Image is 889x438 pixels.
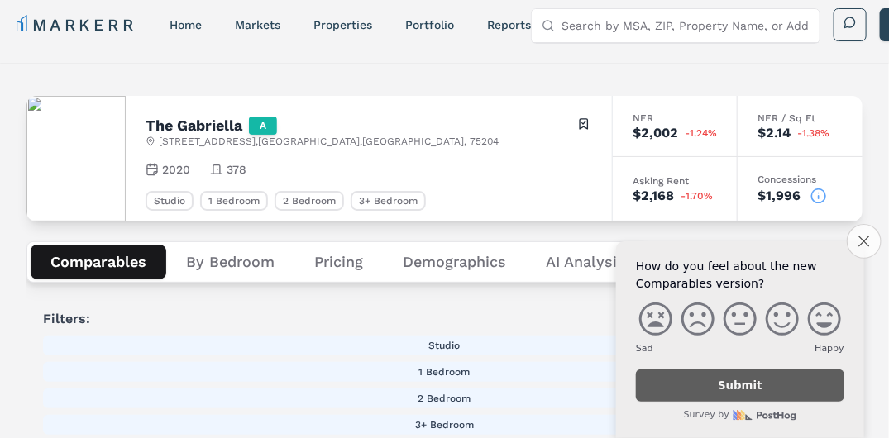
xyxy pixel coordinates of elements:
input: Search by MSA, ZIP, Property Name, or Address [562,9,810,42]
div: 3+ Bedroom [351,191,426,211]
button: AI Analysis [526,245,645,279]
a: properties [313,18,372,31]
div: $1,996 [758,189,801,202]
div: $2,168 [633,189,674,202]
div: A [249,117,277,135]
h2: The Gabriella [146,118,242,133]
div: 1 Bedroom [200,191,268,211]
a: reports [487,18,531,31]
button: Pricing [294,245,383,279]
button: 1 Bedroom [43,362,846,382]
button: 2 Bedroom [43,388,846,408]
div: Concessions [758,174,843,184]
div: Studio [146,191,194,211]
div: Asking Rent [633,176,717,186]
div: 2 Bedroom [275,191,344,211]
div: $2.14 [758,126,791,140]
button: 3+ Bedroom [43,415,846,435]
a: MARKERR [17,13,136,36]
div: NER [633,113,717,123]
span: Filters: [43,309,846,329]
div: NER / Sq Ft [758,113,843,123]
button: By Bedroom [166,245,294,279]
span: [STREET_ADDRESS] , [GEOGRAPHIC_DATA] , [GEOGRAPHIC_DATA] , 75204 [159,135,499,148]
button: Comparables [31,245,166,279]
span: -1.70% [681,191,713,201]
button: Demographics [383,245,526,279]
a: Portfolio [405,18,454,31]
span: -1.38% [797,128,829,138]
a: home [170,18,202,31]
div: $2,002 [633,126,678,140]
span: 2020 [162,161,190,178]
span: -1.24% [685,128,717,138]
a: markets [235,18,280,31]
button: Studio [43,336,846,355]
span: 378 [227,161,246,178]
